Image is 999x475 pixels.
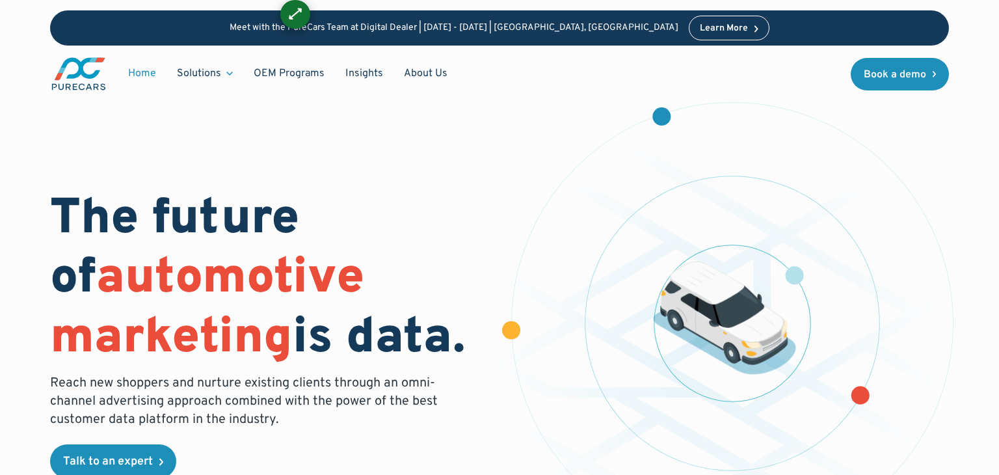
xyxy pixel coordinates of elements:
[393,61,458,86] a: About Us
[653,262,796,375] img: illustration of a vehicle
[50,248,364,370] span: automotive marketing
[63,456,153,468] div: Talk to an expert
[700,24,748,33] div: Learn More
[851,58,950,90] a: Book a demo
[689,16,769,40] a: Learn More
[335,61,393,86] a: Insights
[177,66,221,81] div: Solutions
[118,61,166,86] a: Home
[50,374,446,429] p: Reach new shoppers and nurture existing clients through an omni-channel advertising approach comb...
[50,191,484,369] h1: The future of is data.
[864,70,926,80] div: Book a demo
[284,3,307,26] div: ⟷
[243,61,335,86] a: OEM Programs
[230,23,678,34] p: Meet with the PureCars Team at Digital Dealer | [DATE] - [DATE] | [GEOGRAPHIC_DATA], [GEOGRAPHIC_...
[50,56,107,92] a: main
[50,56,107,92] img: purecars logo
[166,61,243,86] div: Solutions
